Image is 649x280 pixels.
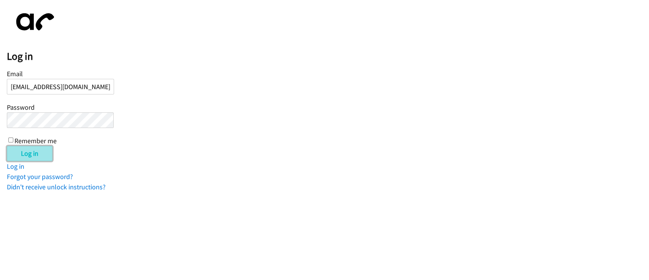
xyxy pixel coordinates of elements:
[7,50,649,63] h2: Log in
[7,172,73,181] a: Forgot your password?
[7,146,52,161] input: Log in
[7,162,24,171] a: Log in
[7,182,106,191] a: Didn't receive unlock instructions?
[7,69,23,78] label: Email
[7,103,35,112] label: Password
[7,7,60,37] img: aphone-8a226864a2ddd6a5e75d1ebefc011f4aa8f32683c2d82f3fb0802fe031f96514.svg
[14,136,57,145] label: Remember me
